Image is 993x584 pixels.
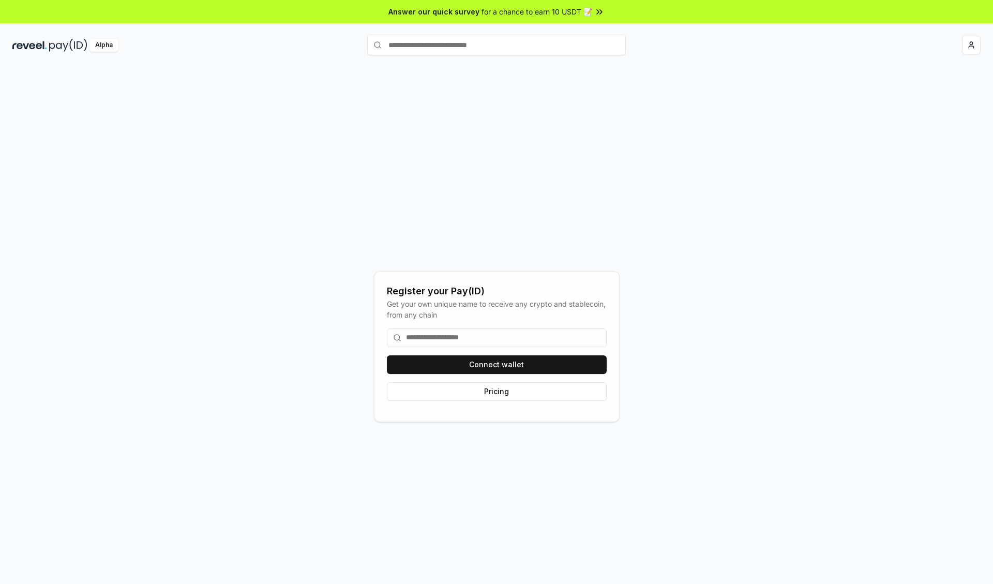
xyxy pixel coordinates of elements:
div: Get your own unique name to receive any crypto and stablecoin, from any chain [387,298,607,320]
img: reveel_dark [12,39,47,52]
button: Pricing [387,382,607,401]
span: for a chance to earn 10 USDT 📝 [482,6,592,17]
div: Alpha [89,39,118,52]
img: pay_id [49,39,87,52]
span: Answer our quick survey [388,6,479,17]
div: Register your Pay(ID) [387,284,607,298]
button: Connect wallet [387,355,607,374]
